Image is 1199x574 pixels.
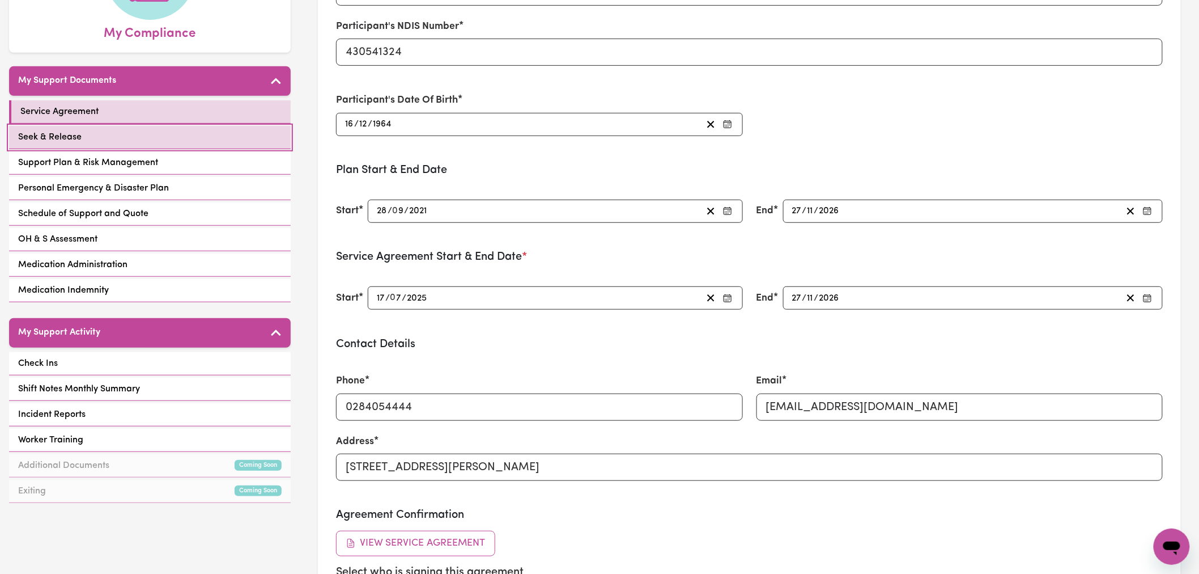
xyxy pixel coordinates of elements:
[336,531,495,556] button: View Service Agreement
[9,318,291,348] button: My Support Activity
[409,204,428,219] input: ----
[9,66,291,96] button: My Support Documents
[9,126,291,149] a: Seek & Release
[336,291,359,306] label: Start
[402,293,406,303] span: /
[18,357,58,370] span: Check Ins
[376,290,385,306] input: --
[354,119,359,129] span: /
[807,204,814,219] input: --
[814,206,819,216] span: /
[9,454,291,478] a: Additional DocumentsComing Soon
[359,117,368,132] input: --
[104,20,196,44] span: My Compliance
[18,382,140,396] span: Shift Notes Monthly Summary
[336,204,359,218] label: Start
[802,293,807,303] span: /
[18,459,109,472] span: Additional Documents
[235,486,282,496] small: Coming Soon
[792,204,802,219] input: --
[1154,529,1190,565] iframe: Button to launch messaging window
[9,403,291,427] a: Incident Reports
[18,233,97,246] span: OH & S Assessment
[336,374,365,389] label: Phone
[336,434,374,449] label: Address
[235,460,282,471] small: Coming Soon
[819,290,840,306] input: ----
[390,290,402,306] input: --
[18,75,116,86] h5: My Support Documents
[792,290,802,306] input: --
[390,294,396,303] span: 0
[9,352,291,375] a: Check Ins
[18,258,127,272] span: Medication Administration
[9,228,291,251] a: OH & S Assessment
[376,204,388,219] input: --
[802,206,807,216] span: /
[336,508,1163,522] h3: Agreement Confirmation
[406,290,428,306] input: ----
[9,202,291,226] a: Schedule of Support and Quote
[9,378,291,401] a: Shift Notes Monthly Summary
[385,293,390,303] span: /
[404,206,409,216] span: /
[9,279,291,302] a: Medication Indemnity
[336,93,458,108] label: Participant's Date Of Birth
[756,291,774,306] label: End
[9,480,291,503] a: ExitingComing Soon
[18,433,83,447] span: Worker Training
[18,156,158,170] span: Support Plan & Risk Management
[368,119,372,129] span: /
[18,130,82,144] span: Seek & Release
[814,293,819,303] span: /
[18,327,100,338] h5: My Support Activity
[9,429,291,452] a: Worker Training
[18,408,86,421] span: Incident Reports
[345,117,354,132] input: --
[807,290,814,306] input: --
[18,182,169,195] span: Personal Emergency & Disaster Plan
[20,105,99,119] span: Service Agreement
[9,151,291,175] a: Support Plan & Risk Management
[9,177,291,200] a: Personal Emergency & Disaster Plan
[18,484,46,498] span: Exiting
[336,19,459,34] label: Participant's NDIS Number
[819,204,840,219] input: ----
[336,163,1163,177] h3: Plan Start & End Date
[18,284,109,297] span: Medication Indemnity
[388,206,392,216] span: /
[392,206,398,216] span: 0
[336,250,1163,264] h3: Service Agreement Start & End Date
[372,117,392,132] input: ----
[18,207,148,221] span: Schedule of Support and Quote
[9,254,291,277] a: Medication Administration
[9,100,291,124] a: Service Agreement
[756,374,783,389] label: Email
[393,204,404,219] input: --
[756,204,774,218] label: End
[336,337,1163,351] h3: Contact Details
